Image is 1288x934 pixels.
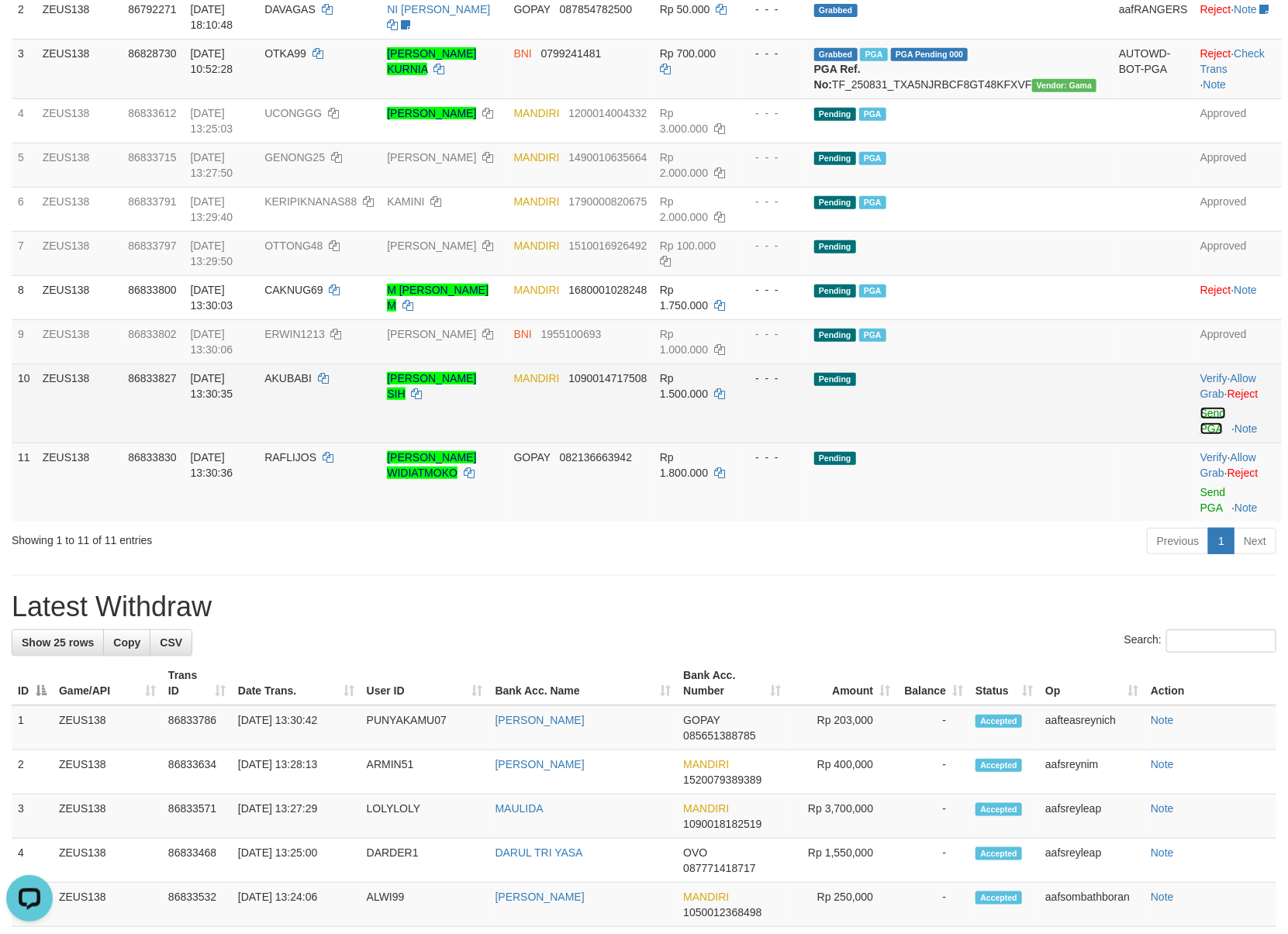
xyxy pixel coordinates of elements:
a: Note [1151,891,1174,903]
span: MANDIRI [683,758,729,770]
span: GENONG25 [264,151,325,164]
td: - [896,794,969,839]
a: Next [1234,528,1276,554]
span: Pending [814,196,856,209]
span: [DATE] 10:52:28 [191,47,233,75]
a: Send PGA [1200,407,1226,435]
span: CAKNUG69 [264,284,323,296]
span: Marked by aafnoeunsreypich [859,196,886,209]
span: Copy [113,636,140,649]
span: Marked by aafnoeunsreypich [859,108,886,121]
span: Pending [814,373,856,386]
th: Date Trans.: activate to sort column ascending [232,661,361,705]
td: 86833532 [162,883,232,927]
a: Previous [1147,528,1209,554]
span: Copy 1790000820675 to clipboard [568,195,647,208]
span: Copy 1050012368498 to clipboard [683,906,761,918]
span: Copy 085651388785 to clipboard [683,729,755,742]
span: 86833830 [128,451,176,464]
td: ZEUS138 [36,187,123,231]
td: ZEUS138 [36,364,123,443]
a: Reject [1200,47,1231,60]
span: MANDIRI [514,284,560,296]
span: 86833612 [128,107,176,119]
a: Send PGA [1200,486,1226,514]
span: Rp 50.000 [660,3,710,16]
td: ZEUS138 [36,275,123,319]
span: Copy 1200014004332 to clipboard [568,107,647,119]
span: Rp 1.800.000 [660,451,708,479]
div: - - - [743,2,802,17]
a: 1 [1208,528,1234,554]
span: 86792271 [128,3,176,16]
td: [DATE] 13:30:42 [232,705,361,750]
span: Marked by aafsreyleap [860,48,887,61]
td: [DATE] 13:27:29 [232,794,361,839]
span: MANDIRI [683,802,729,815]
span: [DATE] 13:29:50 [191,240,233,267]
span: Copy 087854782500 to clipboard [560,3,632,16]
span: 86833797 [128,240,176,252]
td: 11 [12,443,36,522]
span: · [1200,372,1256,400]
input: Search: [1166,629,1276,653]
span: 86833827 [128,372,176,384]
td: aafsreyleap [1039,839,1145,883]
span: Accepted [975,803,1022,816]
a: Check Trans [1200,47,1265,75]
span: AKUBABI [264,372,312,384]
th: ID: activate to sort column descending [12,661,53,705]
a: Note [1151,802,1174,815]
span: Pending [814,240,856,253]
span: ERWIN1213 [264,328,325,340]
span: BNI [514,47,532,60]
th: Op: activate to sort column ascending [1039,661,1145,705]
a: [PERSON_NAME] SIH [387,372,476,400]
td: Approved [1194,231,1282,275]
span: PGA [859,284,886,298]
span: Rp 700.000 [660,47,716,60]
td: · · [1194,39,1282,98]
span: OVO [683,846,707,859]
span: · [1200,451,1256,479]
span: Copy 1680001028248 to clipboard [568,284,647,296]
td: 86833571 [162,794,232,839]
a: [PERSON_NAME] [387,328,476,340]
span: MANDIRI [514,240,560,252]
td: aafsombathboran [1039,883,1145,927]
div: - - - [743,150,802,165]
span: DAVAGAS [264,3,316,16]
td: ZEUS138 [53,705,162,750]
span: Vendor URL: https://trx31.1velocity.biz [1032,79,1097,92]
span: Copy 082136663942 to clipboard [560,451,632,464]
span: [DATE] 13:27:50 [191,151,233,179]
td: 5 [12,143,36,187]
span: [DATE] 18:10:48 [191,3,233,31]
span: [DATE] 13:30:36 [191,451,233,479]
span: Copy 1090018182519 to clipboard [683,818,761,830]
button: Open LiveChat chat widget [6,6,53,53]
div: - - - [743,326,802,342]
span: Copy 1955100693 to clipboard [541,328,602,340]
span: BNI [514,328,532,340]
span: Rp 2.000.000 [660,151,708,179]
td: - [896,839,969,883]
td: [DATE] 13:28:13 [232,750,361,794]
label: Search: [1124,629,1276,653]
td: 4 [12,839,53,883]
span: Pending [814,329,856,342]
a: [PERSON_NAME] WIDIATMOKO [387,451,476,479]
td: aafsreynim [1039,750,1145,794]
span: CSV [160,636,182,649]
span: OTTONG48 [264,240,323,252]
a: Show 25 rows [12,629,104,656]
span: 86833802 [128,328,176,340]
td: ZEUS138 [36,39,123,98]
td: 86833634 [162,750,232,794]
a: Note [1151,846,1174,859]
th: Balance: activate to sort column ascending [896,661,969,705]
a: Allow Grab [1200,372,1256,400]
span: [DATE] 13:30:03 [191,284,233,312]
span: Rp 1.500.000 [660,372,708,400]
div: - - - [743,105,802,121]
